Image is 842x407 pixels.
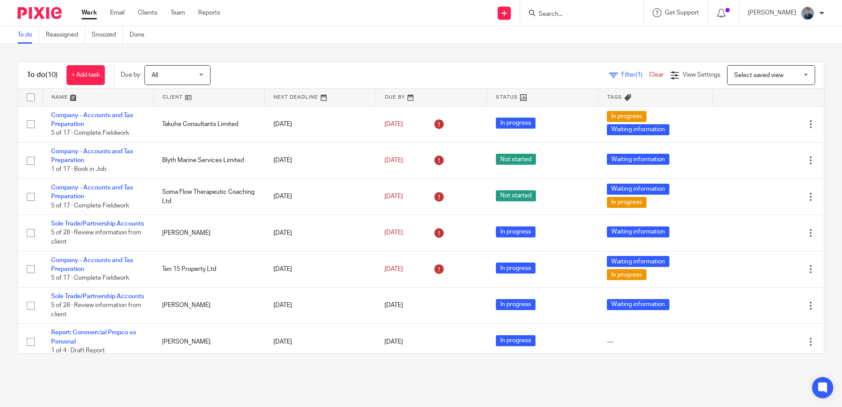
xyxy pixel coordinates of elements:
[607,197,646,208] span: In progress
[384,121,403,127] span: [DATE]
[265,142,376,178] td: [DATE]
[607,154,669,165] span: Waiting information
[496,154,536,165] span: Not started
[496,263,535,274] span: In progress
[153,142,264,178] td: Blyth Marine Services Limited
[384,266,403,272] span: [DATE]
[45,71,58,78] span: (10)
[635,72,643,78] span: (1)
[607,337,704,346] div: ---
[51,130,129,136] span: 5 of 17 · Complete Fieldwork
[51,112,133,127] a: Company - Accounts and Tax Preparation
[538,11,617,18] input: Search
[129,26,151,44] a: Done
[198,8,220,17] a: Reports
[607,269,646,280] span: In progress
[734,72,783,78] span: Select saved view
[51,275,129,281] span: 5 of 17 · Complete Fieldwork
[153,324,264,360] td: [PERSON_NAME]
[384,157,403,163] span: [DATE]
[18,26,39,44] a: To do
[265,251,376,287] td: [DATE]
[496,335,535,346] span: In progress
[81,8,97,17] a: Work
[607,95,622,100] span: Tags
[170,8,185,17] a: Team
[51,148,133,163] a: Company - Accounts and Tax Preparation
[265,215,376,251] td: [DATE]
[384,230,403,236] span: [DATE]
[384,339,403,345] span: [DATE]
[51,257,133,272] a: Company - Accounts and Tax Preparation
[265,287,376,323] td: [DATE]
[110,8,125,17] a: Email
[51,221,144,227] a: Sole Trade/Partnership Accounts
[138,8,157,17] a: Clients
[51,166,106,173] span: 1 of 17 · Book in Job
[621,72,649,78] span: Filter
[51,348,105,354] span: 1 of 4 · Draft Report
[607,256,669,267] span: Waiting information
[801,6,815,20] img: DSC05254%20(1).jpg
[153,178,264,215] td: Soma Flow Therapeutic Coaching Ltd
[607,111,646,122] span: In progress
[51,329,136,344] a: Report: Commercial Propco vs Personal
[265,106,376,142] td: [DATE]
[496,118,535,129] span: In progress
[51,302,141,318] span: 5 of 28 · Review information from client
[51,293,144,300] a: Sole Trade/Partnership Accounts
[121,70,140,79] p: Due by
[92,26,123,44] a: Snoozed
[153,287,264,323] td: [PERSON_NAME]
[607,184,669,195] span: Waiting information
[496,299,535,310] span: In progress
[649,72,664,78] a: Clear
[607,299,669,310] span: Waiting information
[683,72,720,78] span: View Settings
[384,193,403,200] span: [DATE]
[384,302,403,308] span: [DATE]
[153,106,264,142] td: Takuhe Consultants Limited
[607,226,669,237] span: Waiting information
[18,7,62,19] img: Pixie
[27,70,58,80] h1: To do
[51,185,133,200] a: Company - Accounts and Tax Preparation
[151,72,158,78] span: All
[51,230,141,245] span: 5 of 28 · Review information from client
[66,65,105,85] a: + Add task
[496,226,535,237] span: In progress
[153,251,264,287] td: Ten 15 Property Ltd
[496,190,536,201] span: Not started
[51,203,129,209] span: 5 of 17 · Complete Fieldwork
[46,26,85,44] a: Reassigned
[607,124,669,135] span: Waiting information
[748,8,796,17] p: [PERSON_NAME]
[153,215,264,251] td: [PERSON_NAME]
[665,10,699,16] span: Get Support
[265,178,376,215] td: [DATE]
[265,324,376,360] td: [DATE]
